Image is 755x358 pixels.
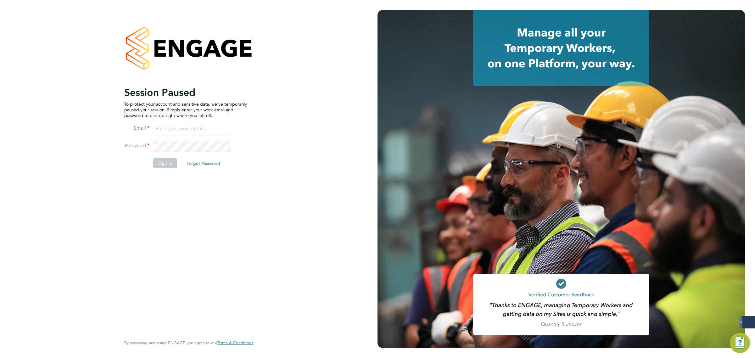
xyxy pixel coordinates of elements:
label: Password [124,143,149,149]
button: Engage Resource Center [730,333,750,353]
span: By accessing and using ENGAGE you agree to our [124,340,253,345]
input: Enter your work email... [153,123,231,135]
button: Sign In [153,158,177,168]
h2: Session Paused [124,86,247,99]
button: Forgot Password [182,158,225,168]
a: Terms & Conditions [217,340,253,345]
label: Email [124,125,149,131]
p: To protect your account and sensitive data, we've temporarily paused your session. Simply enter y... [124,101,247,119]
